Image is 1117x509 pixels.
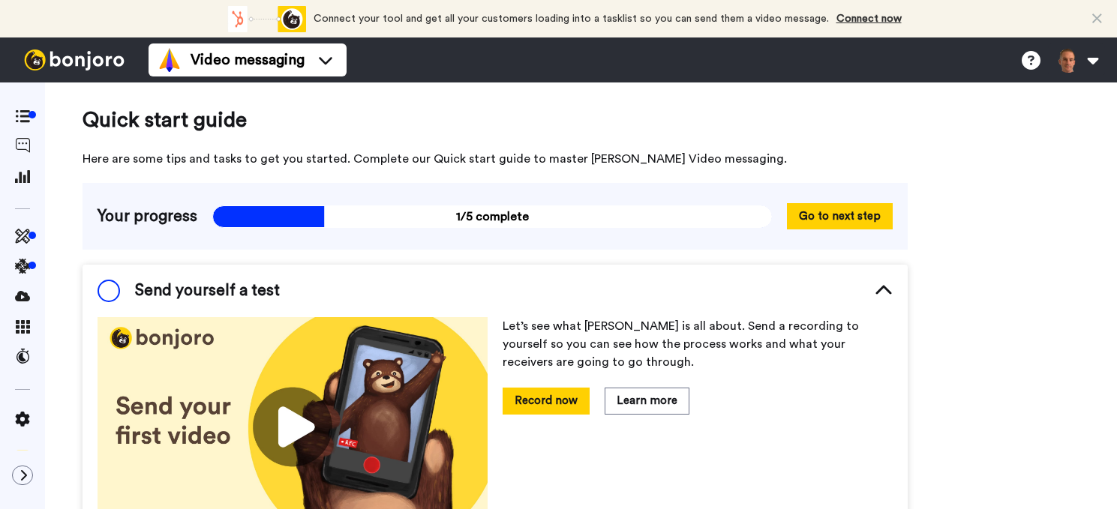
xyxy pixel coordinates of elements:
span: Connect your tool and get all your customers loading into a tasklist so you can send them a video... [314,13,829,24]
span: Quick start guide [83,105,908,135]
button: Learn more [605,388,689,414]
img: bj-logo-header-white.svg [18,49,131,70]
img: Checklist.svg [15,450,30,465]
img: vm-color.svg [158,48,182,72]
span: 1/5 complete [212,205,772,228]
button: Record now [503,388,590,414]
span: Send yourself a test [135,280,280,302]
a: Connect now [836,13,902,24]
span: Video messaging [191,49,305,70]
p: Let’s see what [PERSON_NAME] is all about. Send a recording to yourself so you can see how the pr... [503,317,893,371]
button: Go to next step [787,203,893,229]
div: animation [224,6,306,32]
span: Your progress [98,205,197,228]
span: Here are some tips and tasks to get you started. Complete our Quick start guide to master [PERSON... [83,150,908,168]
